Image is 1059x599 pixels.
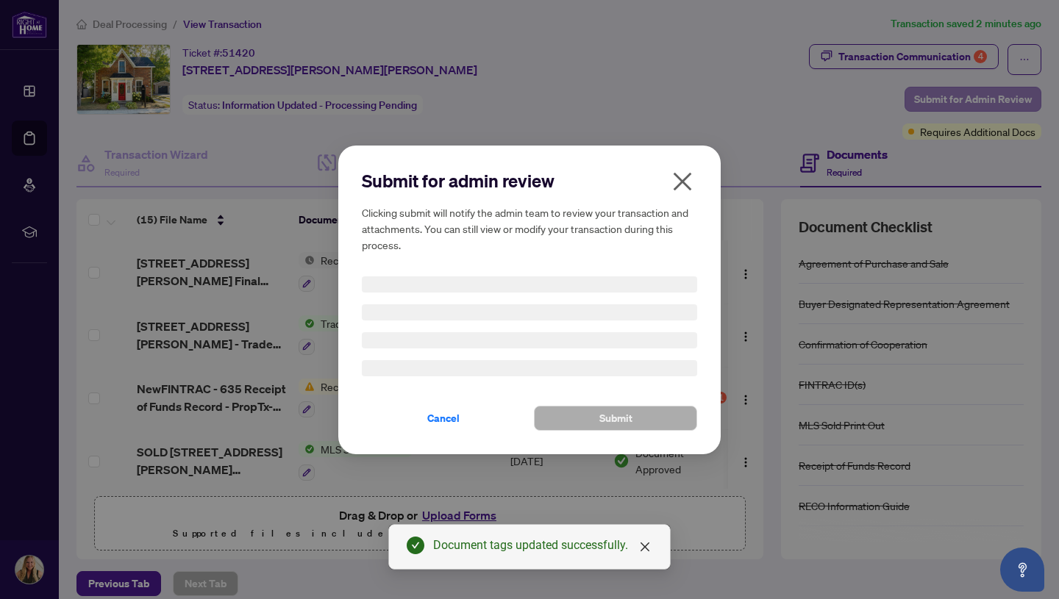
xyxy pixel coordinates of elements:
span: close [671,170,694,193]
button: Open asap [1000,548,1044,592]
span: close [639,541,651,553]
button: Submit [534,406,697,431]
a: Close [637,539,653,555]
h2: Submit for admin review [362,169,697,193]
h5: Clicking submit will notify the admin team to review your transaction and attachments. You can st... [362,204,697,253]
span: check-circle [407,537,424,554]
div: Document tags updated successfully. [433,537,652,554]
span: Cancel [427,406,460,430]
button: Cancel [362,406,525,431]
